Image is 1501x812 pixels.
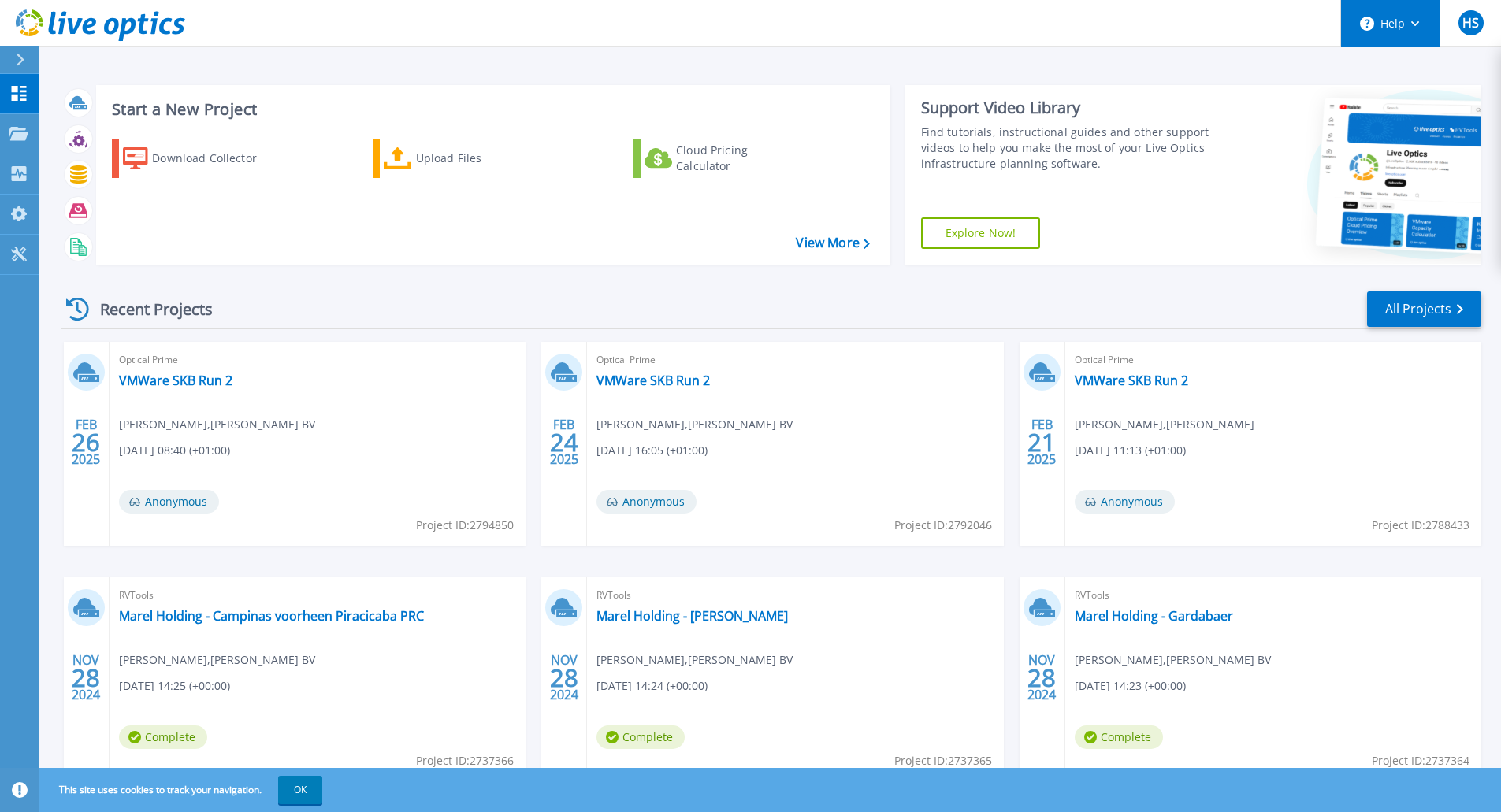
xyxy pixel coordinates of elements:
div: Recent Projects [61,290,234,328]
div: NOV 2024 [1027,649,1057,706]
span: [PERSON_NAME] , [PERSON_NAME] BV [596,651,793,669]
span: This site uses cookies to track your navigation. [43,776,322,804]
a: Upload Files [373,139,548,178]
span: Optical Prime [119,351,516,369]
a: Explore Now! [921,217,1041,249]
a: VMWare SKB Run 2 [596,373,710,388]
a: VMWare SKB Run 2 [1075,373,1188,388]
span: [DATE] 14:24 (+00:00) [596,677,708,695]
div: NOV 2024 [71,649,101,706]
span: 28 [550,671,578,684]
a: Cloud Pricing Calculator [633,139,809,178]
span: Optical Prime [1075,351,1472,369]
a: Download Collector [112,139,288,178]
span: Anonymous [596,490,697,514]
div: FEB 2025 [549,413,579,471]
div: Support Video Library [921,98,1215,118]
span: Project ID: 2737365 [894,752,992,769]
span: [DATE] 16:05 (+01:00) [596,442,708,459]
span: Optical Prime [596,351,994,369]
a: Marel Holding - Campinas voorheen Piracicaba PRC [119,608,424,624]
span: 28 [1027,671,1056,684]
span: [PERSON_NAME] , [PERSON_NAME] [1075,416,1254,433]
span: RVTools [119,587,516,604]
a: Marel Holding - [PERSON_NAME] [596,608,788,624]
div: Download Collector [152,143,278,174]
span: [DATE] 14:25 (+00:00) [119,677,230,695]
span: HS [1462,17,1479,29]
div: FEB 2025 [71,413,101,471]
span: [DATE] 08:40 (+01:00) [119,442,230,459]
a: VMWare SKB Run 2 [119,373,232,388]
span: RVTools [1075,587,1472,604]
span: [DATE] 11:13 (+01:00) [1075,442,1186,459]
span: [DATE] 14:23 (+00:00) [1075,677,1186,695]
span: [PERSON_NAME] , [PERSON_NAME] BV [119,416,315,433]
a: Marel Holding - Gardabaer [1075,608,1233,624]
h3: Start a New Project [112,101,869,118]
div: Find tutorials, instructional guides and other support videos to help you make the most of your L... [921,124,1215,172]
div: Upload Files [416,143,542,174]
span: Complete [119,725,207,749]
span: [PERSON_NAME] , [PERSON_NAME] BV [1075,651,1271,669]
a: All Projects [1367,291,1481,327]
span: Project ID: 2737364 [1372,752,1469,769]
span: Complete [596,725,685,749]
span: Project ID: 2792046 [894,517,992,534]
div: FEB 2025 [1027,413,1057,471]
button: OK [278,776,322,804]
span: RVTools [596,587,994,604]
span: [PERSON_NAME] , [PERSON_NAME] BV [119,651,315,669]
span: Anonymous [1075,490,1175,514]
span: [PERSON_NAME] , [PERSON_NAME] BV [596,416,793,433]
div: NOV 2024 [549,649,579,706]
span: Project ID: 2737366 [416,752,514,769]
div: Cloud Pricing Calculator [676,143,802,174]
span: Anonymous [119,490,219,514]
span: 26 [72,436,100,449]
span: Complete [1075,725,1163,749]
span: 24 [550,436,578,449]
span: Project ID: 2794850 [416,517,514,534]
span: 21 [1027,436,1056,449]
span: Project ID: 2788433 [1372,517,1469,534]
a: View More [796,235,869,250]
span: 28 [72,671,100,684]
